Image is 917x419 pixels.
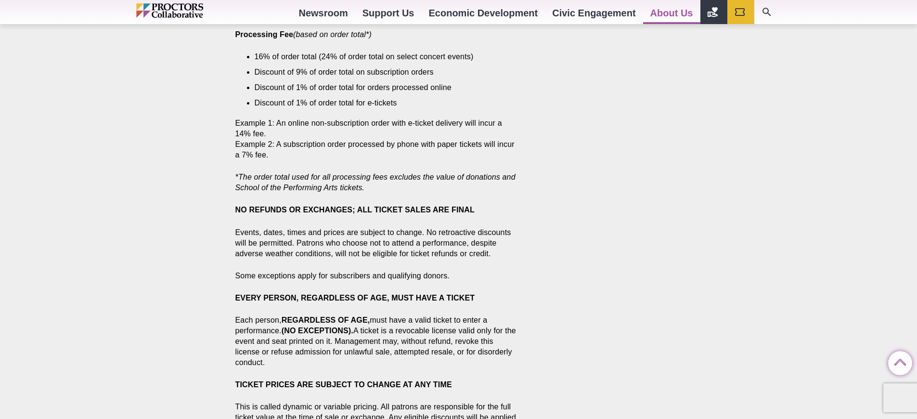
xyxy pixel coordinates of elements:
[888,352,907,371] a: Back to Top
[255,52,504,62] li: 16% of order total (24% of order total on select concert events)
[282,327,353,335] strong: (NO EXCEPTIONS).
[235,271,518,281] p: Some exceptions apply for subscribers and qualifying donors.
[235,380,452,389] strong: TICKET PRICES ARE SUBJECT TO CHANGE AT ANY TIME
[293,30,372,39] em: (based on order total*)
[235,294,475,302] strong: EVERY PERSON, REGARDLESS OF AGE, MUST HAVE A TICKET
[136,3,245,18] img: Proctors logo
[235,173,516,192] em: *The order total used for all processing fees excludes the value of donations and School of the P...
[235,30,294,39] strong: Processing Fee
[235,118,518,160] p: Example 1: An online non-subscription order with e-ticket delivery will incur a 14% fee. Example ...
[235,206,475,214] strong: NO REFUNDS OR EXCHANGES; ALL TICKET SALES ARE FINAL
[255,82,504,93] li: Discount of 1% of order total for orders processed online
[282,316,370,324] strong: REGARDLESS OF AGE,
[235,315,518,368] p: Each person, must have a valid ticket to enter a performance. A ticket is a revocable license val...
[235,227,518,259] p: Events, dates, times and prices are subject to change. No retroactive discounts will be permitted...
[255,98,504,108] li: Discount of 1% of order total for e-tickets
[255,67,504,78] li: Discount of 9% of order total on subscription orders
